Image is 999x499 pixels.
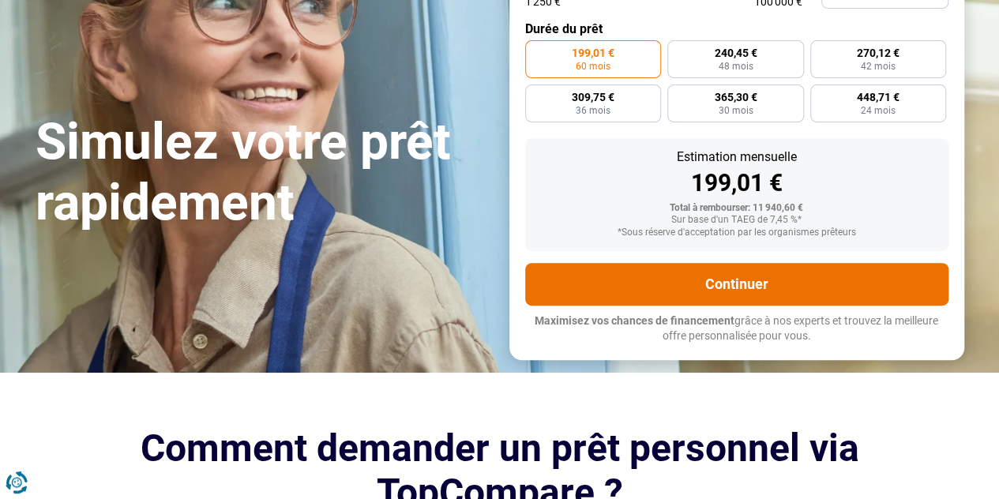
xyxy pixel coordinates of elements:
h1: Simulez votre prêt rapidement [36,112,490,234]
span: 270,12 € [857,47,899,58]
span: 240,45 € [714,47,757,58]
span: 60 mois [576,62,610,71]
label: Durée du prêt [525,21,948,36]
span: 42 mois [861,62,896,71]
span: 309,75 € [572,92,614,103]
div: 199,01 € [538,171,936,195]
span: 448,71 € [857,92,899,103]
span: Maximisez vos chances de financement [535,314,734,327]
button: Continuer [525,263,948,306]
span: 24 mois [861,106,896,115]
div: Total à rembourser: 11 940,60 € [538,203,936,214]
div: Estimation mensuelle [538,151,936,163]
span: 199,01 € [572,47,614,58]
div: Sur base d'un TAEG de 7,45 %* [538,215,936,226]
p: grâce à nos experts et trouvez la meilleure offre personnalisée pour vous. [525,313,948,344]
div: *Sous réserve d'acceptation par les organismes prêteurs [538,227,936,238]
span: 48 mois [718,62,753,71]
span: 36 mois [576,106,610,115]
span: 30 mois [718,106,753,115]
span: 365,30 € [714,92,757,103]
